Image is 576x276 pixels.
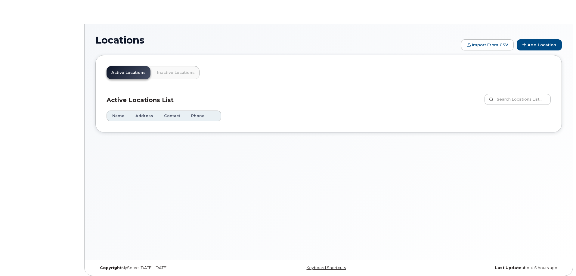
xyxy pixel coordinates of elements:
[485,94,551,105] input: Search Locations List...
[100,265,122,270] strong: Copyright
[159,111,186,121] th: Contact
[186,111,210,121] th: Phone
[406,265,562,270] div: about 5 hours ago
[107,111,130,121] th: Name
[461,39,514,51] form: Import From CSV
[95,35,458,45] h1: Locations
[517,39,562,51] a: Add Location
[107,96,174,105] h3: Active Locations List
[95,265,251,270] div: MyServe [DATE]–[DATE]
[130,111,159,121] th: Address
[152,66,200,79] a: Inactive Locations
[306,265,346,270] a: Keyboard Shortcuts
[495,265,522,270] strong: Last Update
[107,66,150,79] a: Active Locations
